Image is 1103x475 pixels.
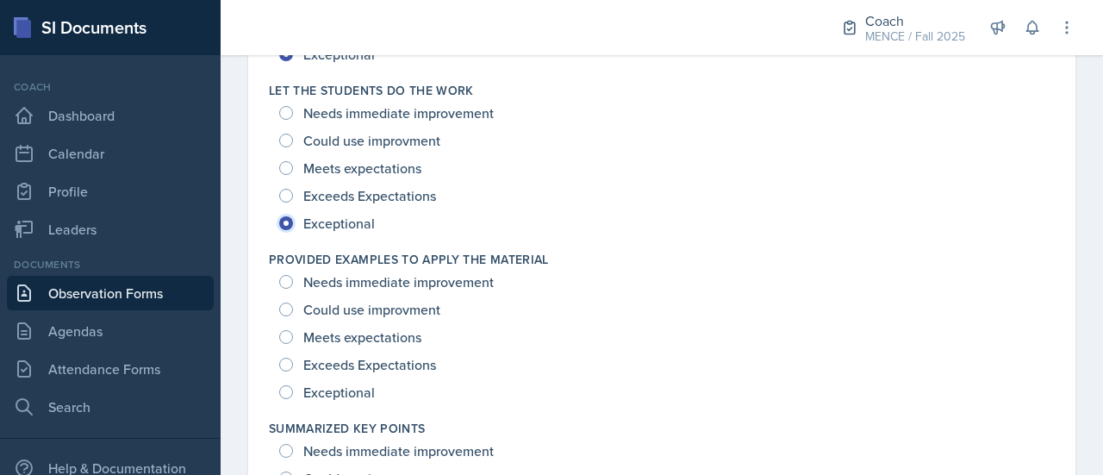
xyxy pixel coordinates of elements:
a: Profile [7,174,214,209]
a: Dashboard [7,98,214,133]
span: Meets expectations [303,159,421,177]
a: Search [7,390,214,424]
div: MENCE / Fall 2025 [865,28,965,46]
a: Calendar [7,136,214,171]
span: Could use improvment [303,132,440,149]
span: Meets expectations [303,328,421,346]
div: Documents [7,257,214,272]
span: Exceptional [303,384,375,401]
div: Coach [865,10,965,31]
span: Exceptional [303,215,375,232]
a: Agendas [7,314,214,348]
a: Leaders [7,212,214,247]
span: Exceptional [303,46,375,63]
a: Attendance Forms [7,352,214,386]
span: Needs immediate improvement [303,273,494,291]
a: Observation Forms [7,276,214,310]
span: Could use improvment [303,301,440,318]
span: Exceeds Expectations [303,356,436,373]
span: Needs immediate improvement [303,442,494,459]
label: Summarized Key Points [269,420,425,437]
label: Provided Examples To Apply The Material [269,251,549,268]
label: Let The Students Do The Work [269,82,474,99]
span: Needs immediate improvement [303,104,494,122]
span: Exceeds Expectations [303,187,436,204]
div: Coach [7,79,214,95]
